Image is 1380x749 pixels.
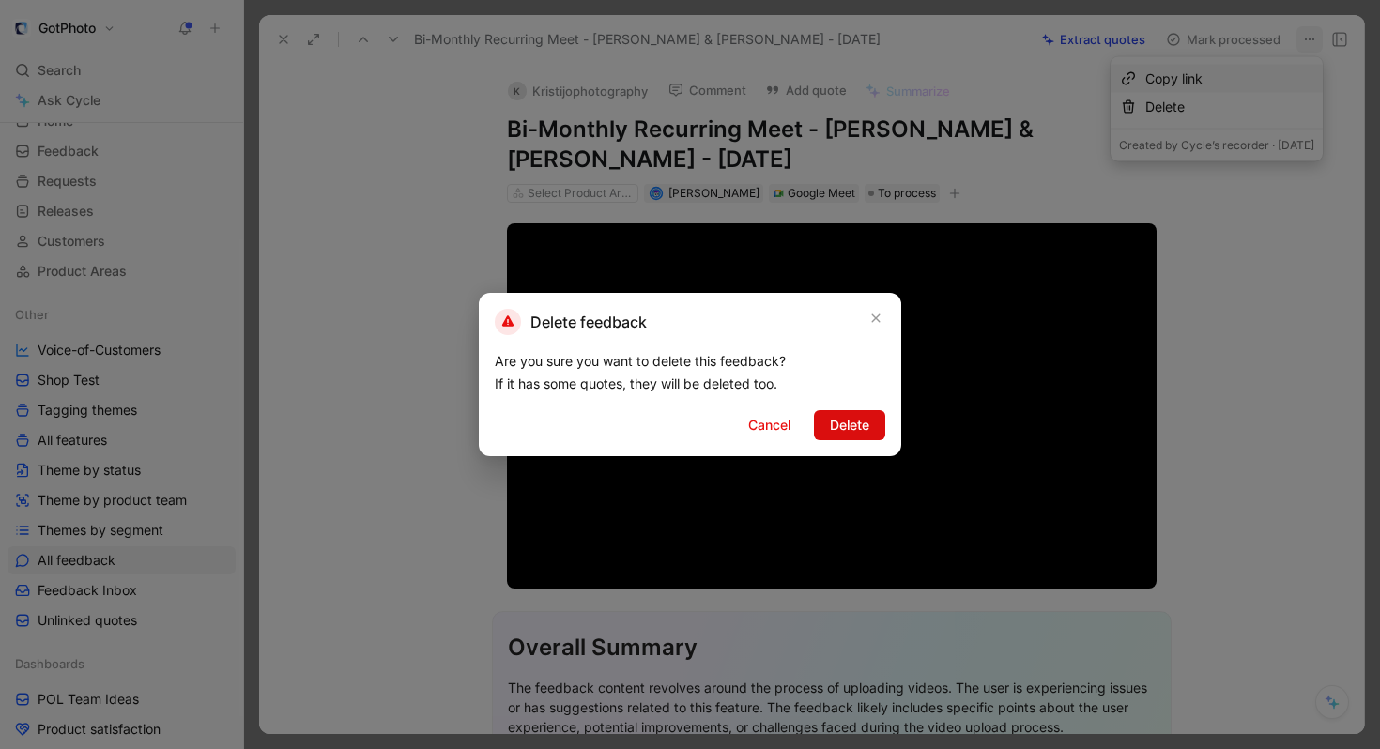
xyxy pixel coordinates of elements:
[732,410,806,440] button: Cancel
[814,410,885,440] button: Delete
[495,309,647,335] h2: Delete feedback
[495,350,885,395] div: Are you sure you want to delete this feedback? If it has some quotes, they will be deleted too.
[748,414,790,436] span: Cancel
[830,414,869,436] span: Delete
